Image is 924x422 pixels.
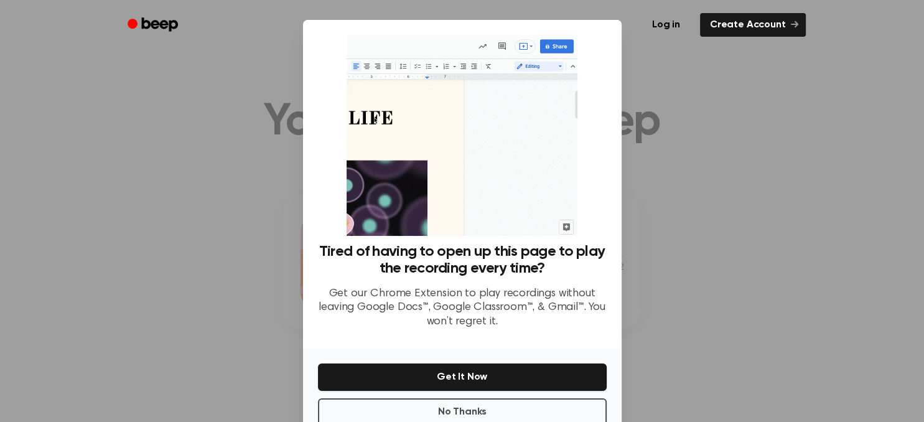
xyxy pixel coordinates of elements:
[119,13,189,37] a: Beep
[640,11,693,39] a: Log in
[700,13,806,37] a: Create Account
[318,243,607,277] h3: Tired of having to open up this page to play the recording every time?
[347,35,577,236] img: Beep extension in action
[318,287,607,329] p: Get our Chrome Extension to play recordings without leaving Google Docs™, Google Classroom™, & Gm...
[318,363,607,391] button: Get It Now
